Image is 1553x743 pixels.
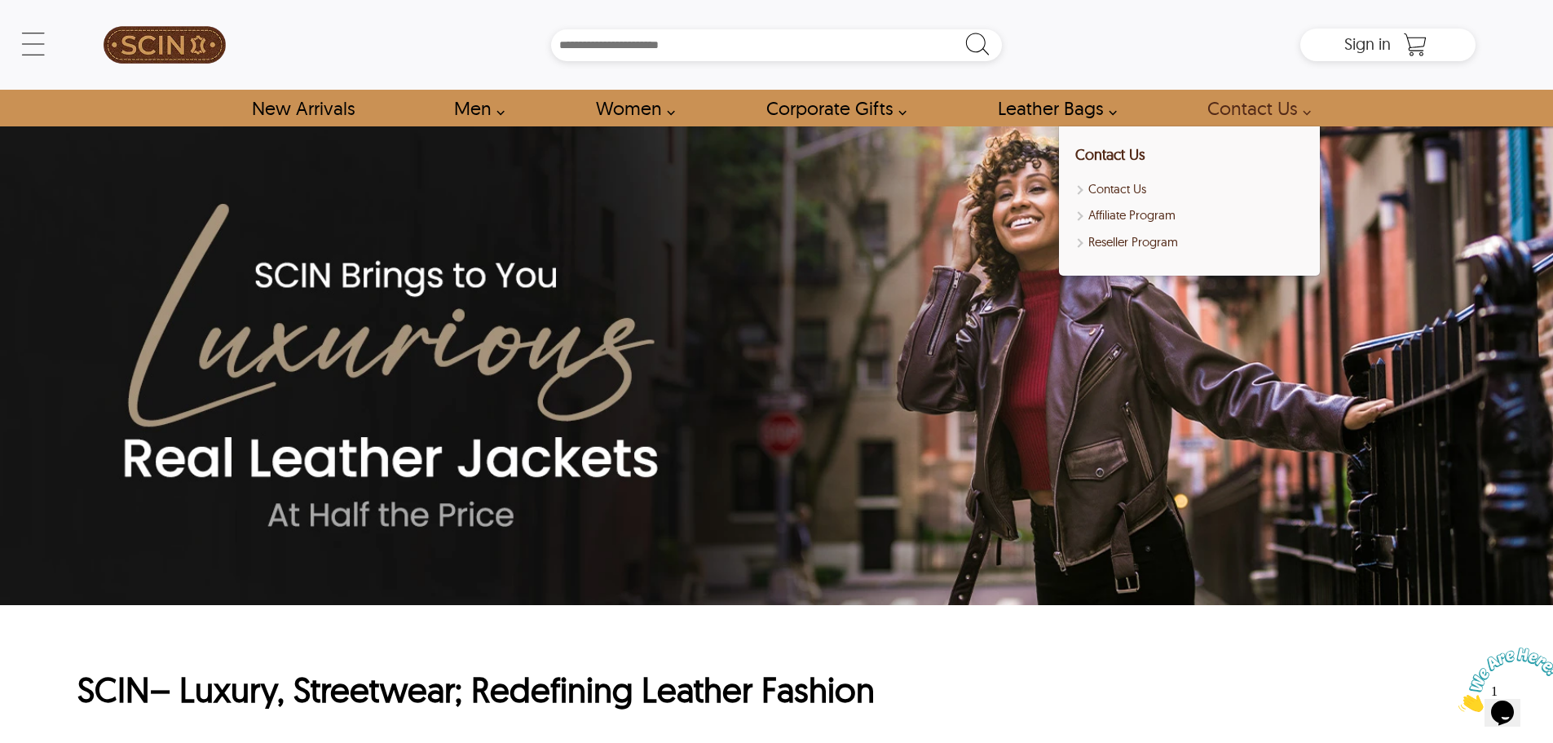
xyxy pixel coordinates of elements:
a: Contact Us [1075,180,1304,199]
a: Shopping Cart [1399,33,1432,57]
a: contact-us [1189,90,1320,126]
a: Affiliate Program [1075,206,1304,225]
a: shop men's leather jackets [435,90,514,126]
a: Shop Leather Corporate Gifts [748,90,915,126]
a: Shop Leather Bags [979,90,1126,126]
a: SCIN [77,668,150,711]
a: Shop Women Leather Jackets [577,90,684,126]
a: SCIN [77,8,252,82]
a: Contact Us [1075,145,1145,164]
a: Reseller Program [1075,233,1304,252]
img: SCIN [104,8,226,82]
span: Sign in [1344,33,1391,54]
img: Chat attention grabber [7,7,108,71]
a: Shop New Arrivals [233,90,373,126]
h1: – Luxury, Streetwear; Redefining Leather Fashion [77,668,1056,713]
iframe: chat widget [1452,641,1553,719]
a: Sign in [1344,39,1391,52]
span: 1 [7,7,13,20]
